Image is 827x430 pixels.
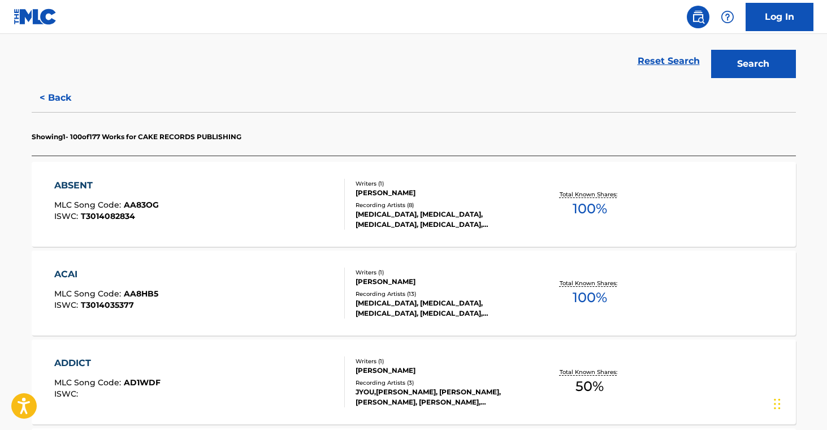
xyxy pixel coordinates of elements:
[32,251,796,336] a: ACAIMLC Song Code:AA8HB5ISWC:T3014035377Writers (1)[PERSON_NAME]Recording Artists (13)[MEDICAL_DA...
[573,287,607,308] span: 100 %
[560,190,620,199] p: Total Known Shares:
[54,389,81,399] span: ISWC :
[124,289,158,299] span: AA8HB5
[356,298,526,319] div: [MEDICAL_DATA], [MEDICAL_DATA], [MEDICAL_DATA], [MEDICAL_DATA], [GEOGRAPHIC_DATA]
[687,6,709,28] a: Public Search
[356,387,526,407] div: JYOU,[PERSON_NAME], [PERSON_NAME], [PERSON_NAME], [PERSON_NAME], [PERSON_NAME]
[356,188,526,198] div: [PERSON_NAME]
[356,365,526,376] div: [PERSON_NAME]
[356,290,526,298] div: Recording Artists ( 13 )
[746,3,813,31] a: Log In
[32,162,796,247] a: ABSENTMLC Song Code:AA83OGISWC:T3014082834Writers (1)[PERSON_NAME]Recording Artists (8)[MEDICAL_D...
[124,377,161,388] span: AD1WDF
[770,376,827,430] iframe: Chat Widget
[560,279,620,287] p: Total Known Shares:
[356,268,526,277] div: Writers ( 1 )
[356,209,526,230] div: [MEDICAL_DATA], [MEDICAL_DATA], [MEDICAL_DATA], [MEDICAL_DATA], [GEOGRAPHIC_DATA]
[54,268,158,281] div: ACAI
[32,132,241,142] p: Showing 1 - 100 of 177 Works for CAKE RECORDS PUBLISHING
[54,200,124,210] span: MLC Song Code :
[81,211,135,221] span: T3014082834
[54,300,81,310] span: ISWC :
[54,289,124,299] span: MLC Song Code :
[32,84,99,112] button: < Back
[560,368,620,376] p: Total Known Shares:
[356,357,526,365] div: Writers ( 1 )
[81,300,134,310] span: T3014035377
[54,179,159,192] div: ABSENT
[356,277,526,287] div: [PERSON_NAME]
[54,377,124,388] span: MLC Song Code :
[32,339,796,424] a: ADDICTMLC Song Code:AD1WDFISWC:Writers (1)[PERSON_NAME]Recording Artists (3)JYOU,[PERSON_NAME], [...
[774,387,781,421] div: Drag
[632,49,705,74] a: Reset Search
[54,211,81,221] span: ISWC :
[575,376,604,397] span: 50 %
[356,201,526,209] div: Recording Artists ( 8 )
[356,379,526,387] div: Recording Artists ( 3 )
[32,3,796,84] form: Search Form
[124,200,159,210] span: AA83OG
[691,10,705,24] img: search
[573,199,607,219] span: 100 %
[716,6,739,28] div: Help
[711,50,796,78] button: Search
[54,356,161,370] div: ADDICT
[721,10,734,24] img: help
[14,8,57,25] img: MLC Logo
[356,179,526,188] div: Writers ( 1 )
